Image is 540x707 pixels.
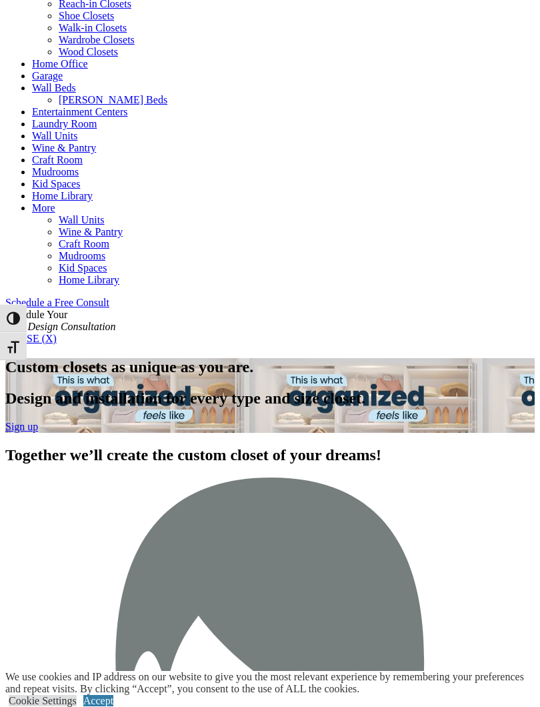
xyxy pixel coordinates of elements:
[5,309,116,332] span: Schedule Your
[32,178,80,189] a: Kid Spaces
[83,695,113,706] a: Accept
[32,130,77,141] a: Wall Units
[32,118,97,129] a: Laundry Room
[5,333,57,344] a: CLOSE (X)
[32,58,88,69] a: Home Office
[5,358,535,376] h1: Custom closets as unique as you are.
[32,142,96,153] a: Wine & Pantry
[59,34,135,45] a: Wardrobe Closets
[59,46,118,57] a: Wood Closets
[59,262,107,273] a: Kid Spaces
[59,250,105,261] a: Mudrooms
[5,671,540,695] div: We use cookies and IP address on our website to give you the most relevant experience by remember...
[59,274,119,285] a: Home Library
[32,202,55,213] a: More menu text will display only on big screen
[5,297,109,308] a: Schedule a Free Consult (opens a dropdown menu)
[32,154,83,165] a: Craft Room
[59,22,127,33] a: Walk-in Closets
[59,238,109,249] a: Craft Room
[5,446,535,464] h2: Together we’ll create the custom closet of your dreams!
[59,10,114,21] a: Shoe Closets
[5,390,535,408] h2: Design and installation for every type and size closet.
[32,82,76,93] a: Wall Beds
[9,695,77,706] a: Cookie Settings
[32,166,79,177] a: Mudrooms
[59,94,167,105] a: [PERSON_NAME] Beds
[59,226,123,237] a: Wine & Pantry
[32,106,128,117] a: Entertainment Centers
[5,321,116,332] em: Free Design Consultation
[32,190,93,201] a: Home Library
[59,214,104,225] a: Wall Units
[32,70,63,81] a: Garage
[5,421,38,432] a: Sign up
